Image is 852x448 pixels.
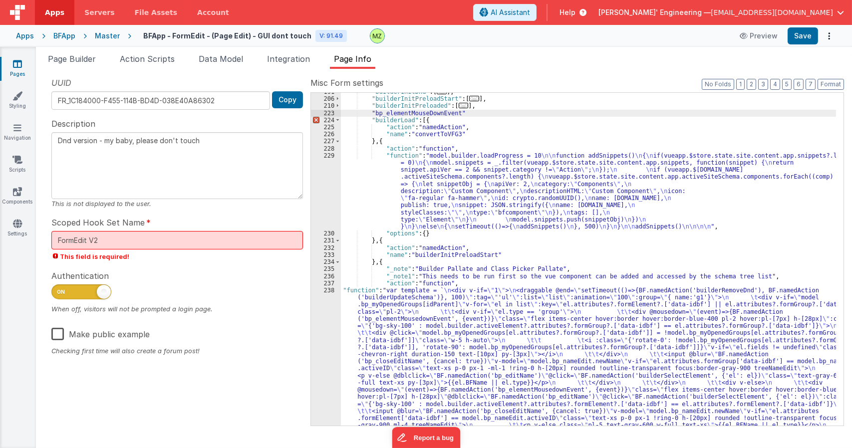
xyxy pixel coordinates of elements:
[311,265,341,272] div: 235
[311,110,341,117] div: 223
[53,31,75,41] div: BFApp
[459,103,469,108] span: ...
[143,32,311,39] h4: BFApp - FormEdit - (Page Edit) - GUI dont touch
[598,7,844,17] button: [PERSON_NAME]' Engineering — [EMAIL_ADDRESS][DOMAIN_NAME]
[311,244,341,251] div: 232
[51,270,109,282] span: Authentication
[334,54,371,64] span: Page Info
[51,118,95,130] span: Description
[747,79,756,90] button: 2
[311,124,341,131] div: 225
[267,54,310,64] span: Integration
[51,346,303,356] div: Checking first time will also create a forum post!
[598,7,711,17] span: [PERSON_NAME]' Engineering —
[84,7,114,17] span: Servers
[51,217,145,228] span: Scoped Hook Set Name
[311,95,341,102] div: 206
[392,427,460,448] iframe: Marker.io feedback button
[734,28,784,44] button: Preview
[711,7,833,17] span: [EMAIL_ADDRESS][DOMAIN_NAME]
[311,102,341,109] div: 210
[437,89,447,94] span: ...
[469,96,479,101] span: ...
[51,252,303,261] span: This field is required!
[560,7,575,17] span: Help
[51,199,303,209] div: This is not displayed to the user.
[311,280,341,287] div: 237
[315,30,347,42] div: V: 91.49
[806,79,816,90] button: 7
[822,29,836,43] button: Options
[51,304,303,314] div: When off, visitors will not be prompted a login page.
[473,4,537,21] button: AI Assistant
[311,152,341,230] div: 229
[272,91,303,108] button: Copy
[199,54,243,64] span: Data Model
[311,138,341,145] div: 227
[794,79,804,90] button: 6
[135,7,178,17] span: File Assets
[370,29,384,43] img: 095be3719ea6209dc2162ba73c069c80
[16,31,34,41] div: Apps
[491,7,530,17] span: AI Assistant
[51,322,150,343] label: Make public example
[818,79,844,90] button: Format
[311,131,341,138] div: 226
[782,79,792,90] button: 5
[311,237,341,244] div: 231
[311,251,341,258] div: 233
[311,273,341,280] div: 236
[702,79,734,90] button: No Folds
[51,77,71,89] span: UUID
[48,54,96,64] span: Page Builder
[311,230,341,237] div: 230
[95,31,120,41] div: Master
[311,117,341,124] div: 224
[311,258,341,265] div: 234
[310,77,383,89] span: Misc Form settings
[736,79,745,90] button: 1
[311,145,341,152] div: 228
[758,79,768,90] button: 3
[45,7,64,17] span: Apps
[770,79,780,90] button: 4
[120,54,175,64] span: Action Scripts
[788,27,818,44] button: Save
